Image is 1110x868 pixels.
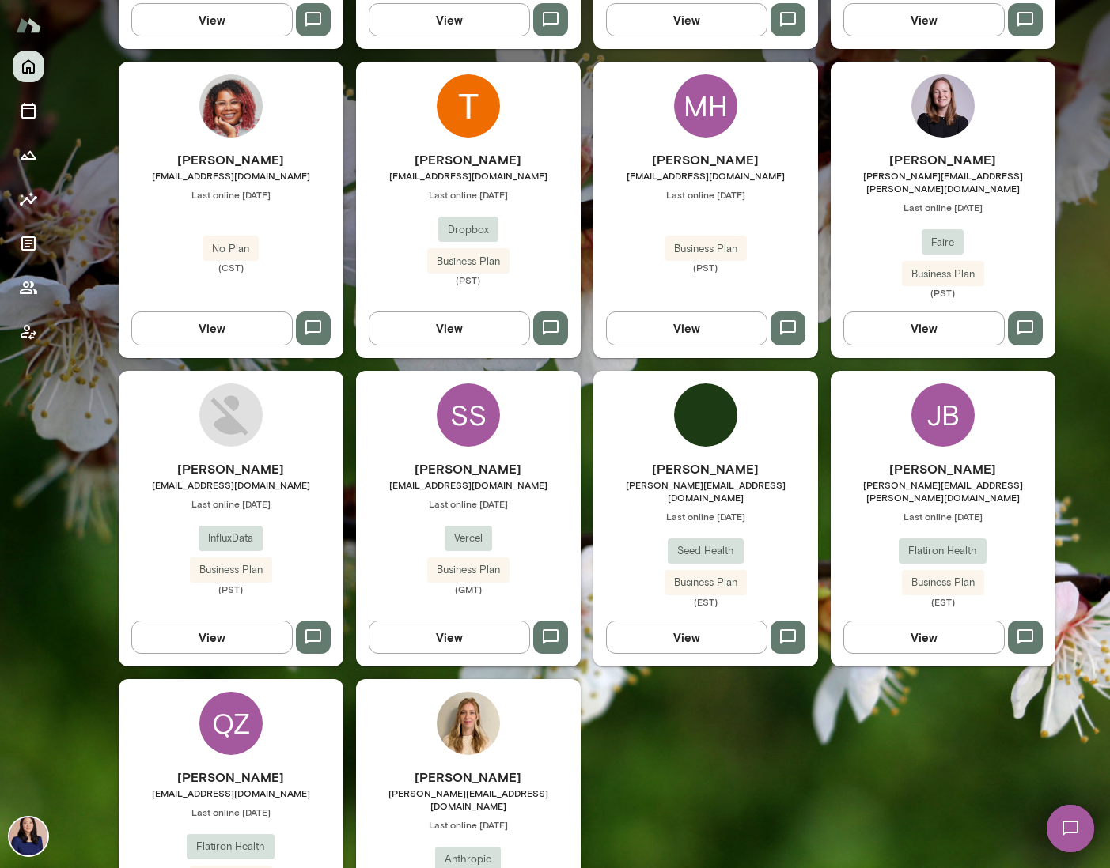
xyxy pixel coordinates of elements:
button: View [369,311,530,345]
span: [PERSON_NAME][EMAIL_ADDRESS][PERSON_NAME][DOMAIN_NAME] [831,169,1055,194]
div: JB [911,383,975,447]
h6: [PERSON_NAME] [356,768,581,787]
span: Business Plan [427,254,510,270]
h6: [PERSON_NAME] [593,459,818,478]
button: Sessions [13,95,44,126]
span: (GMT) [356,583,581,595]
span: InfluxData [199,530,263,546]
span: Business Plan [427,562,510,578]
button: View [131,621,293,654]
img: Mento [16,10,41,40]
span: Flatiron Health [899,543,987,559]
span: Last online [DATE] [119,806,343,818]
button: View [843,621,1005,654]
button: Client app [13,316,44,348]
button: View [369,621,530,654]
img: Brittany Canty [199,74,263,138]
span: Flatiron Health [187,839,275,855]
button: View [369,3,530,36]
button: Members [13,272,44,304]
button: View [606,311,767,345]
span: Last online [DATE] [356,188,581,201]
span: [EMAIL_ADDRESS][DOMAIN_NAME] [119,169,343,182]
h6: [PERSON_NAME] [119,150,343,169]
span: No Plan [203,241,259,257]
button: View [843,311,1005,345]
span: Last online [DATE] [356,497,581,510]
div: SS [437,383,500,447]
button: Insights [13,183,44,215]
span: Business Plan [665,575,747,591]
h6: [PERSON_NAME] [119,459,343,478]
span: (CST) [119,261,343,274]
button: View [131,3,293,36]
span: [EMAIL_ADDRESS][DOMAIN_NAME] [356,169,581,182]
span: [EMAIL_ADDRESS][DOMAIN_NAME] [356,478,581,491]
div: QZ [199,692,263,755]
h6: [PERSON_NAME] [356,459,581,478]
span: Last online [DATE] [119,497,343,510]
div: MH [674,74,737,138]
span: Last online [DATE] [119,188,343,201]
h6: [PERSON_NAME] [593,150,818,169]
span: [PERSON_NAME][EMAIL_ADDRESS][PERSON_NAME][DOMAIN_NAME] [831,478,1055,504]
span: Vercel [445,530,492,546]
span: Business Plan [190,562,272,578]
span: Business Plan [902,266,984,282]
span: [EMAIL_ADDRESS][DOMAIN_NAME] [593,169,818,182]
span: Dropbox [438,222,498,238]
span: (EST) [593,595,818,608]
span: Business Plan [665,241,747,257]
span: Last online [DATE] [831,510,1055,523]
span: Anthropic [435,851,501,867]
span: [EMAIL_ADDRESS][DOMAIN_NAME] [119,478,343,491]
span: Faire [922,235,964,251]
h6: [PERSON_NAME] [119,768,343,787]
img: Sara Beatty [911,74,975,138]
span: Business Plan [902,575,984,591]
span: (PST) [119,583,343,595]
span: Last online [DATE] [593,188,818,201]
button: Documents [13,228,44,259]
span: (EST) [831,595,1055,608]
img: Destynnie Tran [199,383,263,447]
button: Growth Plan [13,139,44,171]
span: Last online [DATE] [356,818,581,831]
img: Aubrey Morgan [437,692,500,755]
img: Leah Kim [9,817,47,855]
button: View [606,621,767,654]
span: [PERSON_NAME][EMAIL_ADDRESS][DOMAIN_NAME] [356,787,581,812]
span: [PERSON_NAME][EMAIL_ADDRESS][DOMAIN_NAME] [593,478,818,504]
button: Home [13,51,44,82]
button: View [131,311,293,345]
h6: [PERSON_NAME] [356,150,581,169]
h6: [PERSON_NAME] [831,150,1055,169]
img: Theresa Ma [437,74,500,138]
span: Seed Health [668,543,744,559]
button: View [843,3,1005,36]
span: [EMAIL_ADDRESS][DOMAIN_NAME] [119,787,343,799]
img: Monica Chin [674,383,737,447]
button: View [606,3,767,36]
span: Last online [DATE] [831,201,1055,213]
span: (PST) [831,286,1055,299]
h6: [PERSON_NAME] [831,459,1055,478]
span: (PST) [593,261,818,274]
span: (PST) [356,274,581,286]
span: Last online [DATE] [593,510,818,523]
